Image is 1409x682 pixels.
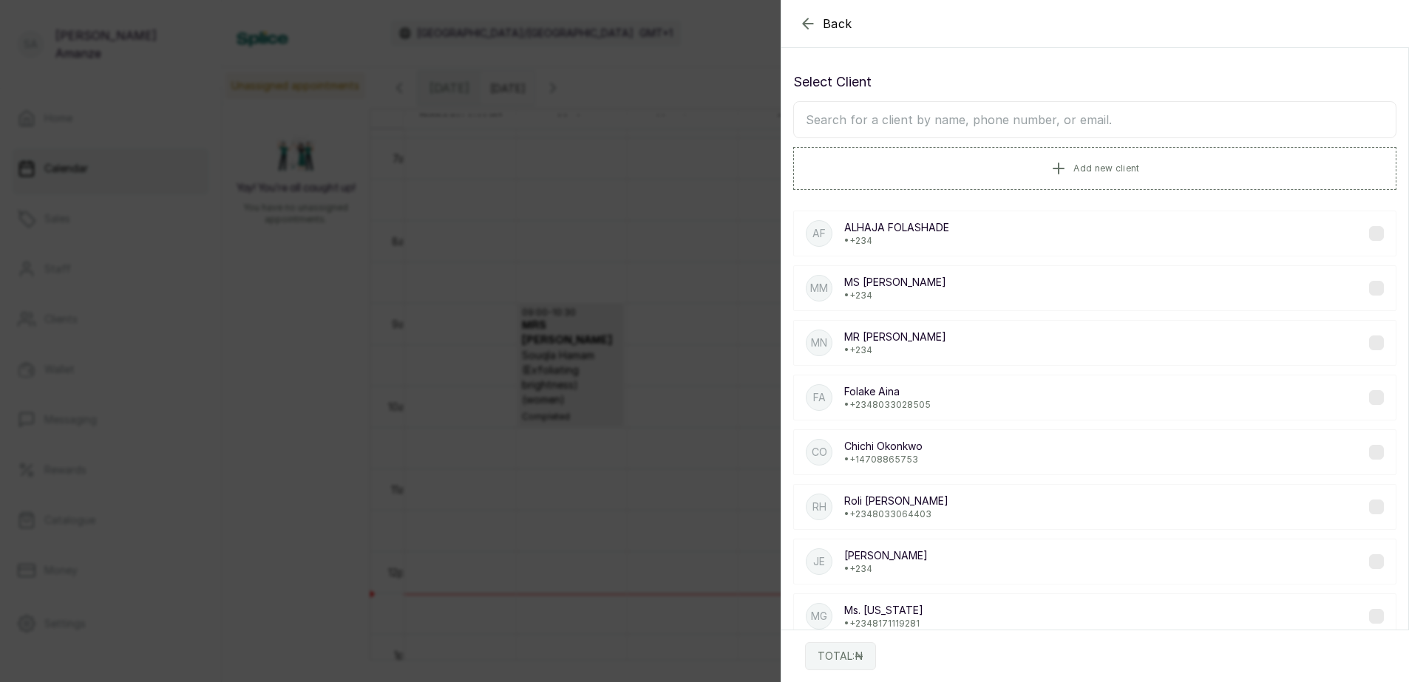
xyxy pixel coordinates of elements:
[1073,163,1139,174] span: Add new client
[844,508,948,520] p: • +234 8033064403
[844,603,923,618] p: Ms. [US_STATE]
[844,344,946,356] p: • +234
[811,335,827,350] p: MN
[844,290,946,301] p: • +234
[812,445,827,460] p: CO
[844,330,946,344] p: MR [PERSON_NAME]
[793,101,1396,138] input: Search for a client by name, phone number, or email.
[823,15,852,33] span: Back
[844,384,931,399] p: Folake Aina
[844,454,923,466] p: • +1 4708865753
[844,220,949,235] p: ALHAJA FOLASHADE
[812,226,826,241] p: AF
[812,499,826,514] p: RH
[813,390,826,405] p: FA
[844,563,928,575] p: • +234
[799,15,852,33] button: Back
[844,275,946,290] p: MS [PERSON_NAME]
[844,439,923,454] p: Chichi Okonkwo
[793,147,1396,190] button: Add new client
[813,554,825,569] p: JE
[844,399,931,411] p: • +234 8033028505
[818,649,863,664] p: TOTAL: ₦
[844,548,928,563] p: [PERSON_NAME]
[810,281,828,296] p: MM
[844,618,923,630] p: • +234 8171119281
[793,72,1396,92] p: Select Client
[811,609,827,624] p: MG
[844,235,949,247] p: • +234
[844,494,948,508] p: Roli [PERSON_NAME]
